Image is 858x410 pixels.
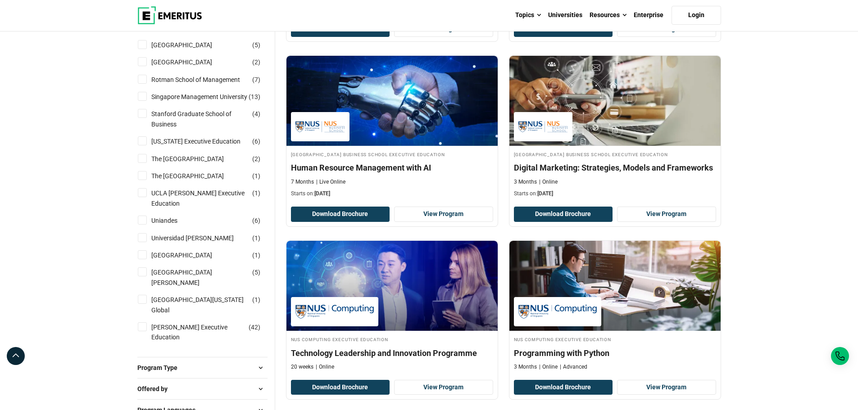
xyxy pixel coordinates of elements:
[252,233,260,243] span: ( )
[252,40,260,50] span: ( )
[251,324,258,331] span: 42
[151,57,230,67] a: [GEOGRAPHIC_DATA]
[151,267,266,288] a: [GEOGRAPHIC_DATA][PERSON_NAME]
[254,138,258,145] span: 6
[151,216,195,225] a: Uniandes
[394,207,493,222] a: View Program
[617,207,716,222] a: View Program
[254,76,258,83] span: 7
[514,347,716,359] h4: Programming with Python
[254,217,258,224] span: 6
[254,189,258,197] span: 1
[316,178,345,186] p: Live Online
[151,154,242,164] a: The [GEOGRAPHIC_DATA]
[249,322,260,332] span: ( )
[254,41,258,49] span: 5
[286,56,498,146] img: Human Resource Management with AI | Online Human Resources Course
[151,40,230,50] a: [GEOGRAPHIC_DATA]
[291,380,390,395] button: Download Brochure
[137,384,175,394] span: Offered by
[291,347,493,359] h4: Technology Leadership and Innovation Programme
[252,171,260,181] span: ( )
[286,241,498,331] img: Technology Leadership and Innovation Programme | Online Leadership Course
[291,190,493,198] p: Starts on:
[509,241,721,375] a: Data Science and Analytics Course by NUS Computing Executive Education - NUS Computing Executive ...
[254,234,258,242] span: 1
[252,295,260,305] span: ( )
[514,380,613,395] button: Download Brochure
[514,178,537,186] p: 3 Months
[137,363,185,373] span: Program Type
[518,302,597,322] img: NUS Computing Executive Education
[252,75,260,85] span: ( )
[394,380,493,395] a: View Program
[295,302,374,322] img: NUS Computing Executive Education
[137,361,268,374] button: Program Type
[254,269,258,276] span: 5
[252,57,260,67] span: ( )
[672,6,721,25] a: Login
[137,382,268,396] button: Offered by
[254,59,258,66] span: 2
[151,295,266,315] a: [GEOGRAPHIC_DATA][US_STATE] Global
[254,155,258,162] span: 2
[151,322,266,342] a: [PERSON_NAME] Executive Education
[252,109,260,119] span: ( )
[251,93,258,100] span: 13
[151,136,259,146] a: [US_STATE] Executive Education
[509,56,721,203] a: Digital Marketing Course by National University of Singapore Business School Executive Education ...
[514,207,613,222] button: Download Brochure
[509,241,721,331] img: Programming with Python | Online Data Science and Analytics Course
[514,335,716,343] h4: NUS Computing Executive Education
[291,178,314,186] p: 7 Months
[151,92,265,102] a: Singapore Management University
[291,363,313,371] p: 20 weeks
[291,162,493,173] h4: Human Resource Management with AI
[249,92,260,102] span: ( )
[514,162,716,173] h4: Digital Marketing: Strategies, Models and Frameworks
[291,207,390,222] button: Download Brochure
[537,190,553,197] span: [DATE]
[151,250,230,260] a: [GEOGRAPHIC_DATA]
[252,136,260,146] span: ( )
[509,56,721,146] img: Digital Marketing: Strategies, Models and Frameworks | Online Digital Marketing Course
[295,117,345,137] img: National University of Singapore Business School Executive Education
[252,154,260,164] span: ( )
[314,190,330,197] span: [DATE]
[151,75,258,85] a: Rotman School of Management
[151,109,266,129] a: Stanford Graduate School of Business
[316,363,334,371] p: Online
[291,150,493,158] h4: [GEOGRAPHIC_DATA] Business School Executive Education
[617,380,716,395] a: View Program
[514,150,716,158] h4: [GEOGRAPHIC_DATA] Business School Executive Education
[560,363,587,371] p: Advanced
[252,188,260,198] span: ( )
[252,267,260,277] span: ( )
[514,363,537,371] p: 3 Months
[151,188,266,208] a: UCLA [PERSON_NAME] Executive Education
[539,363,558,371] p: Online
[286,56,498,203] a: Human Resources Course by National University of Singapore Business School Executive Education - ...
[291,335,493,343] h4: NUS Computing Executive Education
[252,216,260,225] span: ( )
[254,296,258,303] span: 1
[254,110,258,117] span: 4
[514,190,716,198] p: Starts on:
[151,233,252,243] a: Universidad [PERSON_NAME]
[151,171,242,181] a: The [GEOGRAPHIC_DATA]
[518,117,568,137] img: National University of Singapore Business School Executive Education
[254,252,258,259] span: 1
[252,250,260,260] span: ( )
[539,178,558,186] p: Online
[254,172,258,180] span: 1
[286,241,498,375] a: Leadership Course by NUS Computing Executive Education - NUS Computing Executive Education NUS Co...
